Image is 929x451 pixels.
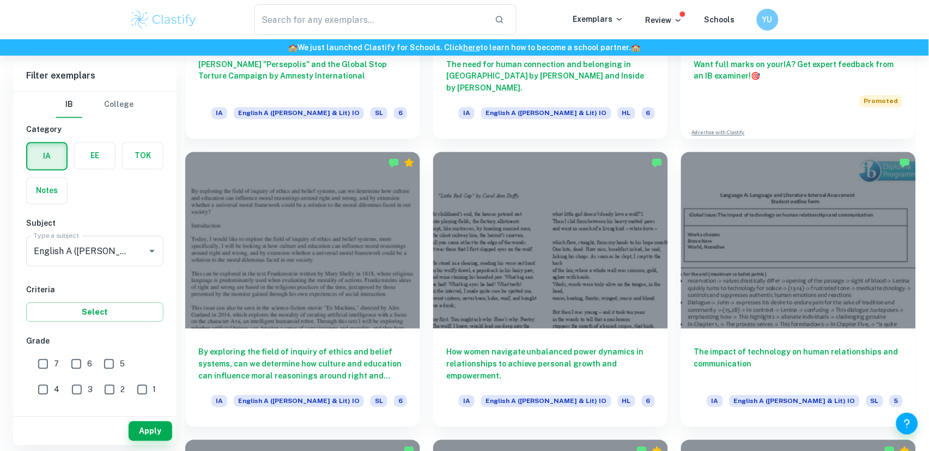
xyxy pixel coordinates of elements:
[234,107,364,119] span: English A ([PERSON_NAME] & Lit) IO
[618,107,635,119] span: HL
[573,13,624,25] p: Exemplars
[198,346,407,382] h6: By exploring the field of inquiry of ethics and belief systems, can we determine how culture and ...
[26,218,163,230] h6: Subject
[120,358,125,370] span: 5
[34,231,79,240] label: Type a subject
[646,14,683,26] p: Review
[388,158,399,169] img: Marked
[692,129,745,137] a: Advertise with Clastify
[211,395,227,407] span: IA
[144,244,160,259] button: Open
[481,107,611,119] span: English A ([PERSON_NAME] & Lit) IO
[860,95,903,107] span: Promoted
[394,395,407,407] span: 6
[730,395,860,407] span: English A ([PERSON_NAME] & Lit) IO
[681,152,916,426] a: The impact of technology on human relationships and communicationIAEnglish A ([PERSON_NAME] & Lit...
[761,14,774,26] h6: YU
[642,107,655,119] span: 6
[618,395,635,407] span: HL
[87,358,92,370] span: 6
[54,384,59,396] span: 4
[433,152,668,426] a: How women navigate unbalanced power dynamics in relationships to achieve personal growth and empo...
[56,92,82,118] button: IB
[481,395,611,407] span: English A ([PERSON_NAME] & Lit) IO
[75,143,115,169] button: EE
[896,413,918,435] button: Help and Feedback
[56,92,133,118] div: Filter type choice
[446,346,655,382] h6: How women navigate unbalanced power dynamics in relationships to achieve personal growth and empo...
[13,61,177,92] h6: Filter exemplars
[694,58,903,82] h6: Want full marks on your IA ? Get expert feedback from an IB examiner!
[234,395,364,407] span: English A ([PERSON_NAME] & Lit) IO
[371,395,387,407] span: SL
[254,4,487,35] input: Search for any exemplars...
[463,43,480,52] a: here
[890,395,903,407] span: 5
[705,15,735,24] a: Schools
[26,124,163,136] h6: Category
[707,395,723,407] span: IA
[211,107,227,119] span: IA
[153,384,156,396] span: 1
[120,384,125,396] span: 2
[642,395,655,407] span: 6
[694,346,903,382] h6: The impact of technology on human relationships and communication
[288,43,297,52] span: 🏫
[88,384,93,396] span: 3
[104,92,133,118] button: College
[652,158,663,169] img: Marked
[129,9,198,31] img: Clastify logo
[26,303,163,322] button: Select
[54,358,59,370] span: 7
[446,58,655,94] h6: The need for human connection and belonging in [GEOGRAPHIC_DATA] by [PERSON_NAME] and Inside by [...
[866,395,883,407] span: SL
[404,158,415,169] div: Premium
[2,41,927,53] h6: We just launched Clastify for Schools. Click to learn how to become a school partner.
[900,158,910,169] img: Marked
[198,58,407,94] h6: [PERSON_NAME] "Persepolis" and the Global Stop Torture Campaign by Amnesty International
[27,178,67,204] button: Notes
[123,143,163,169] button: TOK
[185,152,420,426] a: By exploring the field of inquiry of ethics and belief systems, can we determine how culture and ...
[129,422,172,441] button: Apply
[757,9,779,31] button: YU
[371,107,387,119] span: SL
[751,72,761,81] span: 🎯
[394,107,407,119] span: 6
[26,284,163,296] h6: Criteria
[459,107,475,119] span: IA
[27,143,66,170] button: IA
[459,395,475,407] span: IA
[26,335,163,347] h6: Grade
[632,43,641,52] span: 🏫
